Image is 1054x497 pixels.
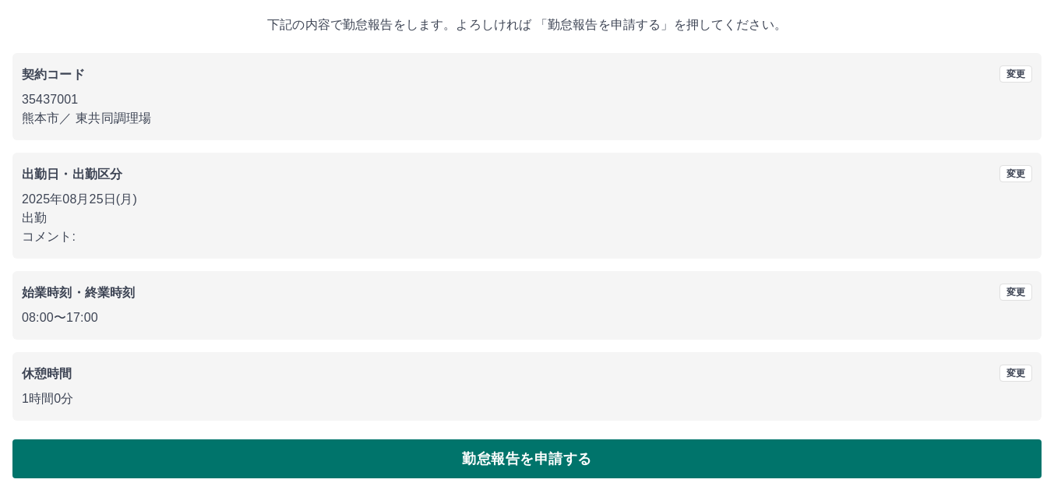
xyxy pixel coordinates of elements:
p: 出勤 [22,209,1032,227]
button: 勤怠報告を申請する [12,439,1042,478]
b: 始業時刻・終業時刻 [22,286,135,299]
button: 変更 [999,284,1032,301]
p: 08:00 〜 17:00 [22,308,1032,327]
p: 35437001 [22,90,1032,109]
button: 変更 [999,365,1032,382]
button: 変更 [999,65,1032,83]
b: 出勤日・出勤区分 [22,167,122,181]
p: 1時間0分 [22,389,1032,408]
p: コメント: [22,227,1032,246]
p: 下記の内容で勤怠報告をします。よろしければ 「勤怠報告を申請する」を押してください。 [12,16,1042,34]
b: 契約コード [22,68,85,81]
p: 2025年08月25日(月) [22,190,1032,209]
p: 熊本市 ／ 東共同調理場 [22,109,1032,128]
button: 変更 [999,165,1032,182]
b: 休憩時間 [22,367,72,380]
